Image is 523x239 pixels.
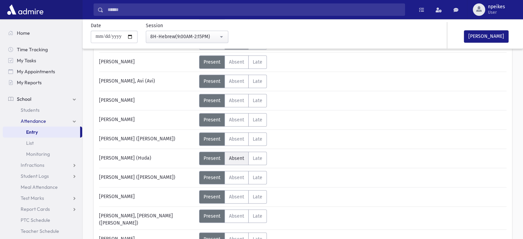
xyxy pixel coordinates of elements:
[3,66,82,77] a: My Appointments
[26,140,34,146] span: List
[26,129,38,135] span: Entry
[96,209,199,227] div: [PERSON_NAME], [PERSON_NAME] ([PERSON_NAME])
[229,59,244,65] span: Absent
[3,226,82,237] a: Teacher Schedule
[199,75,267,88] div: AttTypes
[199,94,267,107] div: AttTypes
[21,107,40,113] span: Students
[199,152,267,165] div: AttTypes
[3,138,82,149] a: List
[3,171,82,182] a: Student Logs
[204,98,220,104] span: Present
[96,94,199,107] div: [PERSON_NAME]
[21,184,58,190] span: Meal Attendance
[21,162,44,168] span: Infractions
[96,113,199,127] div: [PERSON_NAME]
[3,94,82,105] a: School
[488,10,505,15] span: User
[91,22,101,29] label: Date
[204,117,220,123] span: Present
[21,195,44,201] span: Test Marks
[146,22,163,29] label: Session
[21,217,50,223] span: PTC Schedule
[199,209,267,223] div: AttTypes
[96,75,199,88] div: [PERSON_NAME], Avi (Avi)
[3,44,82,55] a: Time Tracking
[17,68,55,75] span: My Appointments
[3,116,82,127] a: Attendance
[253,78,262,84] span: Late
[229,155,244,161] span: Absent
[204,59,220,65] span: Present
[199,55,267,69] div: AttTypes
[199,190,267,204] div: AttTypes
[96,171,199,184] div: [PERSON_NAME] ([PERSON_NAME])
[204,213,220,219] span: Present
[229,98,244,104] span: Absent
[204,194,220,200] span: Present
[6,3,45,17] img: AdmirePro
[3,160,82,171] a: Infractions
[253,136,262,142] span: Late
[464,30,509,43] button: [PERSON_NAME]
[96,152,199,165] div: [PERSON_NAME] (Huda)
[204,136,220,142] span: Present
[253,117,262,123] span: Late
[488,4,505,10] span: npeikes
[3,127,80,138] a: Entry
[199,113,267,127] div: AttTypes
[204,78,220,84] span: Present
[96,132,199,146] div: [PERSON_NAME] ([PERSON_NAME])
[204,155,220,161] span: Present
[229,117,244,123] span: Absent
[253,213,262,219] span: Late
[150,33,218,40] div: 8H-Hebrew(9:00AM-2:15PM)
[199,171,267,184] div: AttTypes
[3,55,82,66] a: My Tasks
[229,78,244,84] span: Absent
[3,28,82,39] a: Home
[26,151,50,157] span: Monitoring
[3,149,82,160] a: Monitoring
[96,190,199,204] div: [PERSON_NAME]
[17,79,42,86] span: My Reports
[199,132,267,146] div: AttTypes
[3,193,82,204] a: Test Marks
[229,194,244,200] span: Absent
[3,204,82,215] a: Report Cards
[3,105,82,116] a: Students
[146,31,228,43] button: 8H-Hebrew(9:00AM-2:15PM)
[253,59,262,65] span: Late
[96,55,199,69] div: [PERSON_NAME]
[253,98,262,104] span: Late
[17,46,48,53] span: Time Tracking
[21,228,59,234] span: Teacher Schedule
[17,96,31,102] span: School
[3,182,82,193] a: Meal Attendance
[21,118,46,124] span: Attendance
[204,175,220,181] span: Present
[253,175,262,181] span: Late
[3,215,82,226] a: PTC Schedule
[253,194,262,200] span: Late
[17,30,30,36] span: Home
[21,206,50,212] span: Report Cards
[229,213,244,219] span: Absent
[253,155,262,161] span: Late
[3,77,82,88] a: My Reports
[229,136,244,142] span: Absent
[17,57,36,64] span: My Tasks
[103,3,405,16] input: Search
[229,175,244,181] span: Absent
[21,173,49,179] span: Student Logs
